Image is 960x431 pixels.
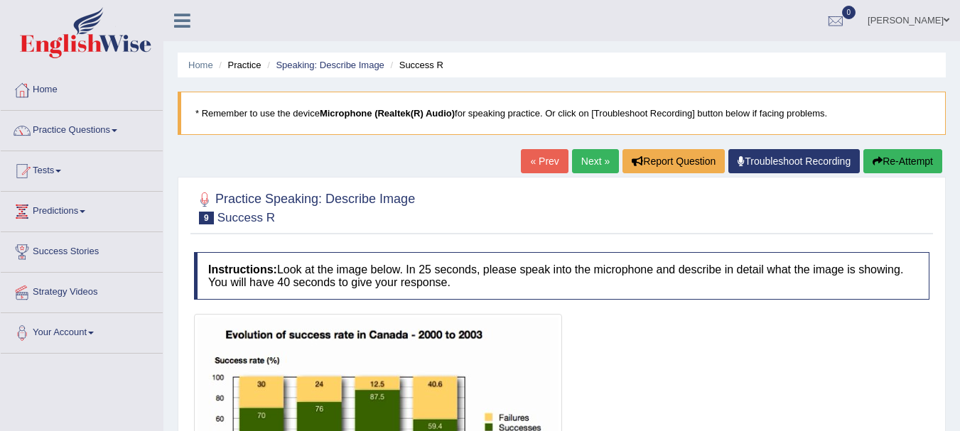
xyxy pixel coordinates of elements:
[1,111,163,146] a: Practice Questions
[194,189,415,224] h2: Practice Speaking: Describe Image
[178,92,946,135] blockquote: * Remember to use the device for speaking practice. Or click on [Troubleshoot Recording] button b...
[208,263,277,275] b: Instructions:
[387,58,443,72] li: Success R
[728,149,860,173] a: Troubleshoot Recording
[194,252,929,300] h4: Look at the image below. In 25 seconds, please speak into the microphone and describe in detail w...
[1,70,163,106] a: Home
[1,232,163,268] a: Success Stories
[1,192,163,227] a: Predictions
[215,58,261,72] li: Practice
[863,149,942,173] button: Re-Attempt
[199,212,214,224] span: 9
[320,108,455,119] b: Microphone (Realtek(R) Audio)
[276,60,384,70] a: Speaking: Describe Image
[842,6,856,19] span: 0
[622,149,725,173] button: Report Question
[1,313,163,349] a: Your Account
[188,60,213,70] a: Home
[1,151,163,187] a: Tests
[1,273,163,308] a: Strategy Videos
[572,149,619,173] a: Next »
[521,149,568,173] a: « Prev
[217,211,275,224] small: Success R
